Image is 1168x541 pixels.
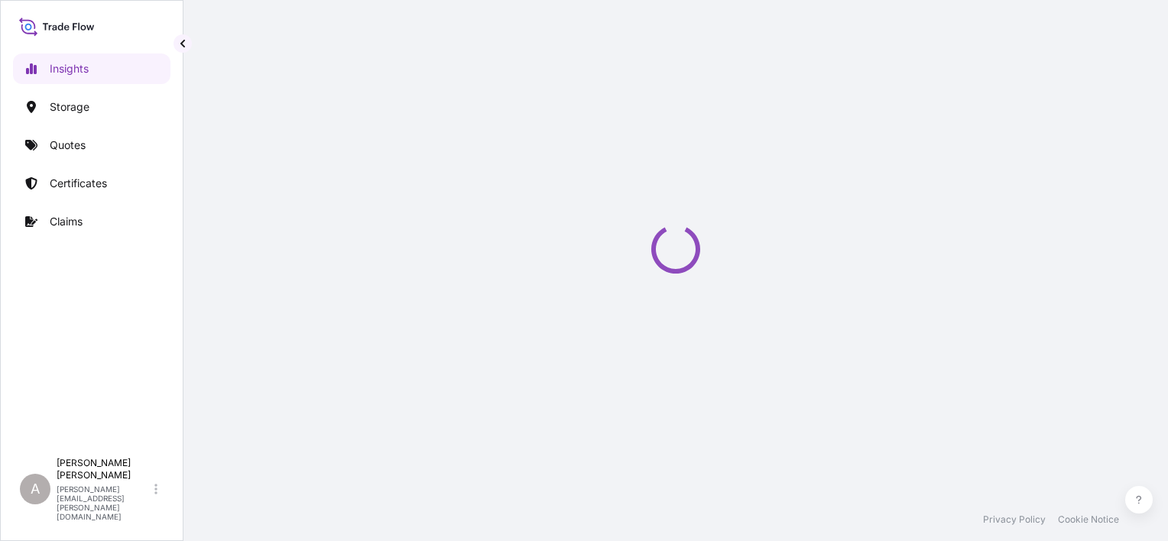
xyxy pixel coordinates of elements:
p: Certificates [50,176,107,191]
a: Cookie Notice [1058,513,1119,526]
p: Quotes [50,138,86,153]
a: Insights [13,53,170,84]
a: Storage [13,92,170,122]
a: Certificates [13,168,170,199]
a: Quotes [13,130,170,160]
a: Privacy Policy [983,513,1046,526]
a: Claims [13,206,170,237]
p: Storage [50,99,89,115]
span: A [31,481,40,497]
p: Insights [50,61,89,76]
p: [PERSON_NAME][EMAIL_ADDRESS][PERSON_NAME][DOMAIN_NAME] [57,484,151,521]
p: [PERSON_NAME] [PERSON_NAME] [57,457,151,481]
p: Claims [50,214,83,229]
